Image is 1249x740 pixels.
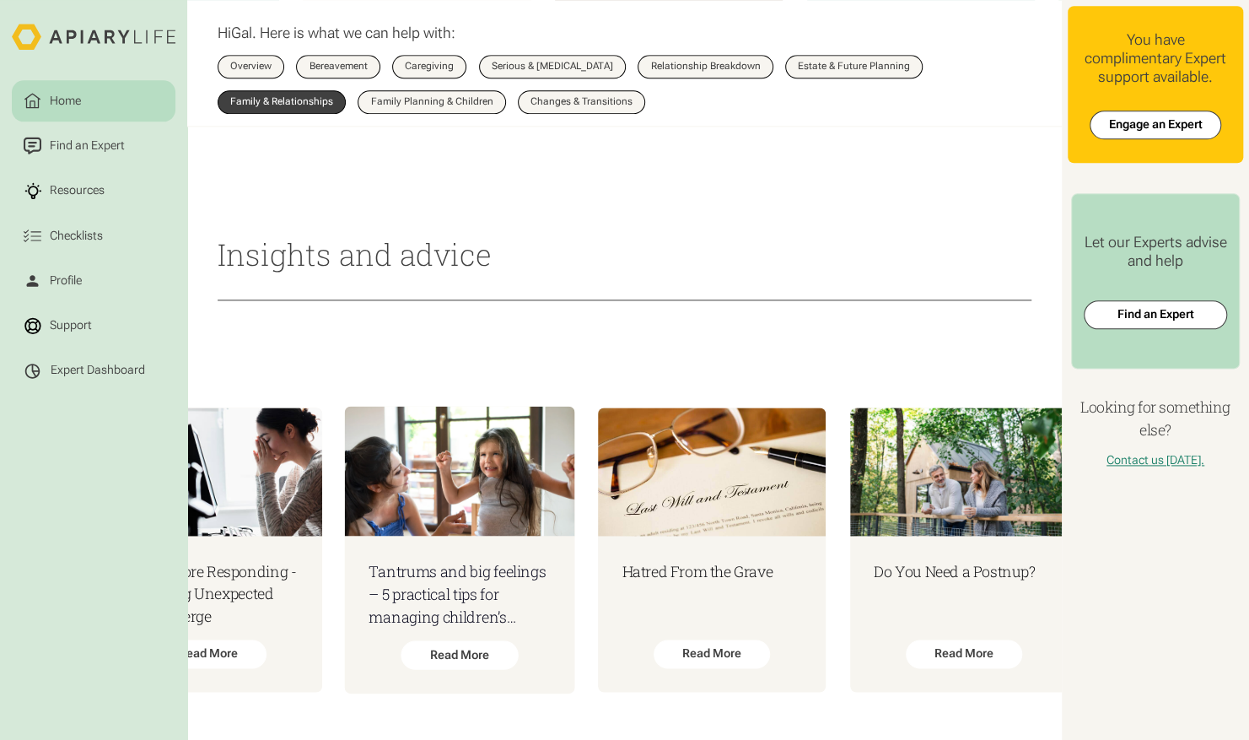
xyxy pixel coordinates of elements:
[12,349,175,392] a: Expert Dashboard
[850,408,1078,692] a: Do You Need a Postnup?Read More
[651,62,761,72] div: Relationship Breakdown
[46,137,127,154] div: Find an Expert
[358,90,505,114] a: Family Planning & Children
[369,560,551,629] h3: Tantrums and big feelings – 5 practical tips for managing children’s challenging behaviour
[874,560,1053,583] h3: Do You Need a Postnup?
[1084,233,1227,270] div: Let our Experts advise and help
[118,560,298,628] h3: Pause Before Responding - Something Unexpected Might Emerge
[12,80,175,122] a: Home
[310,62,368,72] div: Bereavement
[46,316,94,334] div: Support
[622,560,801,583] h3: Hatred From the Grave
[46,272,84,289] div: Profile
[906,640,1022,668] div: Read More
[392,55,466,78] a: Caregiving
[405,62,454,72] div: Caregiving
[12,170,175,212] a: Resources
[230,97,333,107] div: Family & Relationships
[231,24,252,41] span: Gal
[296,55,380,78] a: Bereavement
[46,227,105,245] div: Checklists
[218,55,284,78] a: Overview
[12,260,175,302] a: Profile
[785,55,923,78] a: Estate & Future Planning
[46,181,107,199] div: Resources
[1106,453,1204,467] a: Contact us [DATE].
[492,62,613,72] div: Serious & [MEDICAL_DATA]
[1068,396,1243,440] h4: Looking for something else?
[94,408,322,692] a: Pause Before Responding - Something Unexpected Might EmergeRead More
[1090,111,1221,139] a: Engage an Expert
[638,55,773,78] a: Relationship Breakdown
[345,407,575,694] a: Tantrums and big feelings – 5 practical tips for managing children’s challenging behaviourRead More
[371,97,493,107] div: Family Planning & Children
[1084,300,1227,329] a: Find an Expert
[218,24,455,42] p: Hi . Here is what we can help with:
[598,408,826,692] a: Hatred From the GraveRead More
[479,55,626,78] a: Serious & [MEDICAL_DATA]
[12,125,175,167] a: Find an Expert
[530,97,633,107] div: Changes & Transitions
[401,640,519,669] div: Read More
[12,215,175,257] a: Checklists
[654,640,770,668] div: Read More
[798,62,910,72] div: Estate & Future Planning
[518,90,645,114] a: Changes & Transitions
[51,363,145,378] div: Expert Dashboard
[150,640,266,668] div: Read More
[12,305,175,347] a: Support
[218,235,1032,275] h2: Insights and advice
[218,90,346,114] a: Family & Relationships
[46,92,83,110] div: Home
[1079,30,1230,87] div: You have complimentary Expert support available.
